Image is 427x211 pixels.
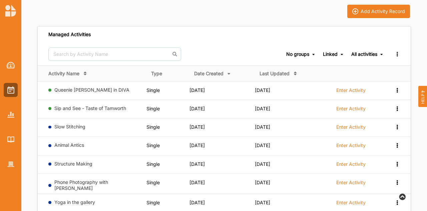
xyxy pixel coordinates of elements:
a: Dashboard [4,58,18,72]
span: [DATE] [189,87,205,93]
a: Animal Antics [54,142,84,148]
span: [DATE] [189,161,205,167]
label: Enter Activity [336,142,366,148]
div: No groups [286,51,309,57]
span: Single [146,106,160,111]
a: Enter Activity [336,124,366,134]
img: Organisation [7,162,14,167]
img: icon [352,8,358,14]
span: Single [146,180,160,185]
label: Enter Activity [336,106,366,112]
label: Enter Activity [336,200,366,206]
a: Yoga in the gallery [54,199,95,205]
span: [DATE] [189,180,205,185]
span: [DATE] [255,106,270,111]
input: Search by Activity Name [48,47,181,61]
img: Dashboard [7,62,15,69]
a: Enter Activity [336,179,366,189]
span: [DATE] [189,142,205,148]
a: Slow Stitching [54,124,85,129]
label: Enter Activity [336,124,366,130]
div: All activities [351,51,377,57]
a: Organisation [4,157,18,171]
span: [DATE] [189,124,205,130]
a: Queenie [PERSON_NAME] in DIVA [54,87,129,93]
a: Structure Making [54,161,92,167]
a: Enter Activity [336,87,366,97]
span: [DATE] [189,200,205,205]
a: Sip and See - Taste of Tamworth [54,105,126,111]
a: Enter Activity [336,105,366,115]
span: [DATE] [255,87,270,93]
a: Phone Photography with [PERSON_NAME] [54,179,108,191]
img: Library [7,136,14,142]
img: logo [5,5,16,17]
span: [DATE] [255,180,270,185]
span: Single [146,87,160,93]
label: Enter Activity [336,180,366,186]
img: Activities [7,86,14,94]
span: [DATE] [255,124,270,130]
div: Managed Activities [48,31,91,37]
a: Activities [4,83,18,97]
button: iconAdd Activity Record [347,5,410,18]
th: Type [146,66,189,81]
span: Single [146,200,160,205]
span: [DATE] [255,200,270,205]
a: Reports [4,108,18,122]
label: Enter Activity [336,161,366,167]
a: Enter Activity [336,199,366,209]
div: Linked [323,51,338,57]
span: [DATE] [255,161,270,167]
div: Add Activity Record [361,8,405,14]
img: Reports [7,112,14,117]
div: Activity Name [48,71,79,77]
a: Library [4,132,18,146]
div: Date Created [194,71,224,77]
span: Single [146,161,160,167]
span: Single [146,142,160,148]
div: Last Updated [260,71,290,77]
label: Enter Activity [336,87,366,93]
a: Enter Activity [336,142,366,152]
a: Enter Activity [336,161,366,171]
span: Single [146,124,160,130]
span: [DATE] [255,142,270,148]
span: [DATE] [189,106,205,111]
